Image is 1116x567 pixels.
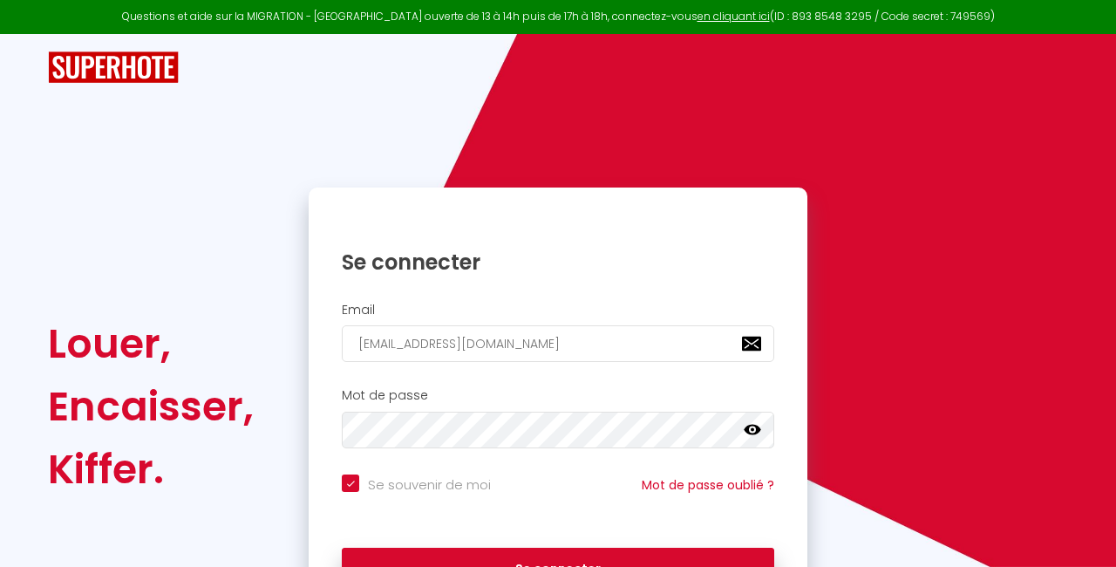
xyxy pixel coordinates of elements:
h1: Se connecter [342,249,774,276]
h2: Mot de passe [342,388,774,403]
img: SuperHote logo [48,51,179,84]
div: Encaisser, [48,375,254,438]
input: Ton Email [342,325,774,362]
div: Louer, [48,312,254,375]
a: Mot de passe oublié ? [642,476,774,494]
a: en cliquant ici [697,9,770,24]
div: Kiffer. [48,438,254,501]
h2: Email [342,303,774,318]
